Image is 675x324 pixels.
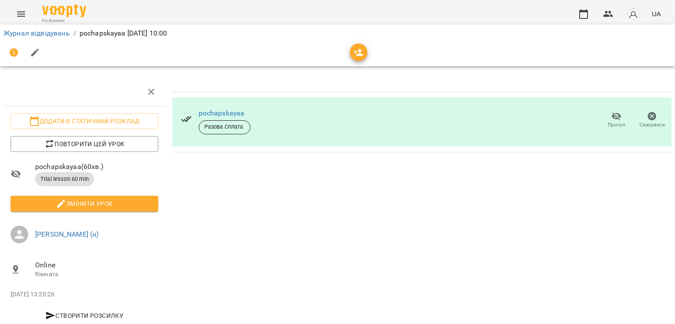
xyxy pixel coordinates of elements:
[11,4,32,25] button: Menu
[18,139,151,149] span: Повторити цей урок
[639,121,665,129] span: Скасувати
[73,28,76,39] li: /
[18,198,151,209] span: Змінити урок
[599,108,634,133] button: Прогул
[627,8,639,20] img: avatar_s.png
[80,28,167,39] p: pochapskayaa [DATE] 10:00
[652,9,661,18] span: UA
[35,175,94,183] span: Trial lesson 60 min
[18,116,151,126] span: Додати в статичний розклад
[11,290,158,299] p: [DATE] 13:20:26
[11,113,158,129] button: Додати в статичний розклад
[35,162,158,172] span: pochapskayaa ( 60 хв. )
[11,136,158,152] button: Повторити цей урок
[608,121,625,129] span: Прогул
[634,108,670,133] button: Скасувати
[199,123,250,131] span: Разова Сплата
[35,270,158,279] p: Кімната
[4,28,671,39] nav: breadcrumb
[14,310,155,321] span: Створити розсилку
[4,29,70,37] a: Журнал відвідувань
[35,260,158,270] span: Online
[648,6,664,22] button: UA
[35,230,99,238] a: [PERSON_NAME] (н)
[11,308,158,324] button: Створити розсилку
[11,196,158,212] button: Змінити урок
[42,4,86,17] img: Voopty Logo
[42,18,86,24] span: For Business
[199,109,245,117] a: pochapskayaa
